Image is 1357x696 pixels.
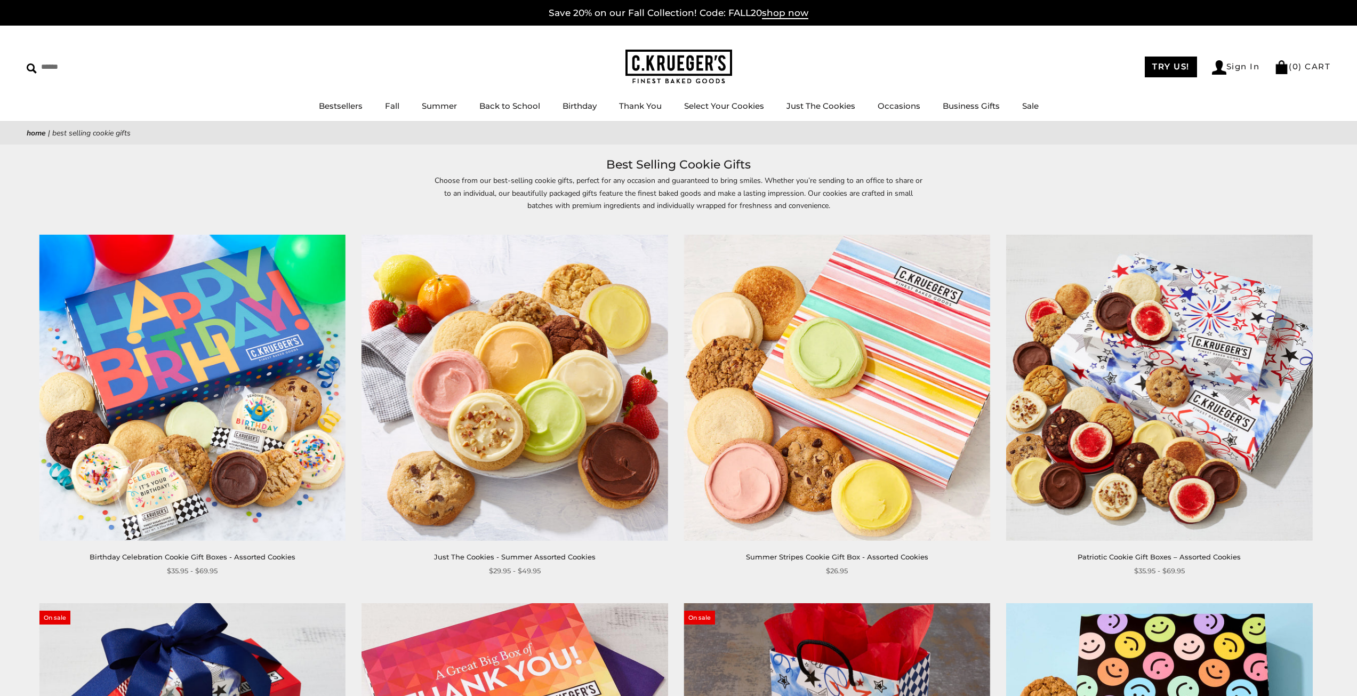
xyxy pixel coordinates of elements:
[684,101,764,111] a: Select Your Cookies
[826,565,848,577] span: $26.95
[319,101,363,111] a: Bestsellers
[746,553,928,561] a: Summer Stripes Cookie Gift Box - Assorted Cookies
[433,174,924,223] p: Choose from our best-selling cookie gifts, perfect for any occasion and guaranteed to bring smile...
[167,565,218,577] span: $35.95 - $69.95
[1006,235,1312,541] img: Patriotic Cookie Gift Boxes – Assorted Cookies
[1134,565,1185,577] span: $35.95 - $69.95
[385,101,399,111] a: Fall
[684,235,990,541] img: Summer Stripes Cookie Gift Box - Assorted Cookies
[1078,553,1241,561] a: Patriotic Cookie Gift Boxes – Assorted Cookies
[563,101,597,111] a: Birthday
[1274,60,1289,74] img: Bag
[1145,57,1197,77] a: TRY US!
[90,553,295,561] a: Birthday Celebration Cookie Gift Boxes - Assorted Cookies
[434,553,596,561] a: Just The Cookies - Summer Assorted Cookies
[27,127,1330,139] nav: breadcrumbs
[489,565,541,577] span: $29.95 - $49.95
[52,128,131,138] span: Best Selling Cookie Gifts
[786,101,855,111] a: Just The Cookies
[619,101,662,111] a: Thank You
[362,235,668,541] img: Just The Cookies - Summer Assorted Cookies
[1212,60,1260,75] a: Sign In
[48,128,50,138] span: |
[1274,61,1330,71] a: (0) CART
[39,235,346,541] img: Birthday Celebration Cookie Gift Boxes - Assorted Cookies
[878,101,920,111] a: Occasions
[27,63,37,74] img: Search
[39,611,70,625] span: On sale
[1292,61,1299,71] span: 0
[549,7,808,19] a: Save 20% on our Fall Collection! Code: FALL20shop now
[27,128,46,138] a: Home
[422,101,457,111] a: Summer
[625,50,732,84] img: C.KRUEGER'S
[1212,60,1226,75] img: Account
[943,101,1000,111] a: Business Gifts
[43,155,1314,174] h1: Best Selling Cookie Gifts
[684,611,715,625] span: On sale
[762,7,808,19] span: shop now
[479,101,540,111] a: Back to School
[1022,101,1039,111] a: Sale
[27,59,154,75] input: Search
